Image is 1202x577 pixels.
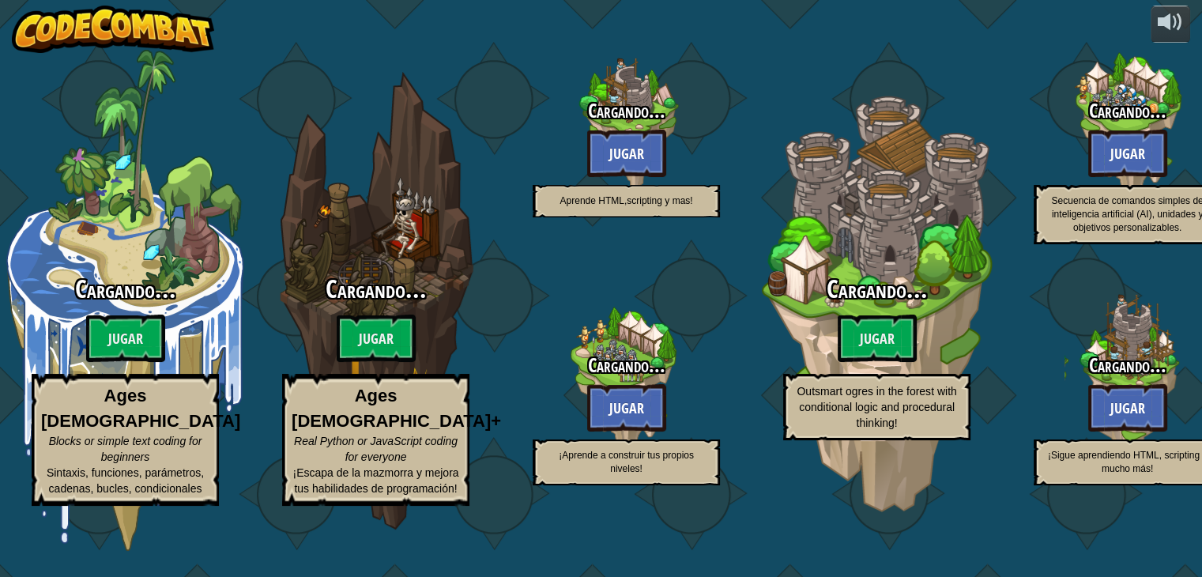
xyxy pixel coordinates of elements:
[560,195,692,206] span: Aprende HTML,scripting y mas!
[501,255,752,505] div: Complete previous world to unlock
[47,466,204,495] span: Sintaxis, funciones, parámetros, cadenas, bucles, condicionales
[587,130,666,177] btn: Jugar
[827,272,928,306] span: Cargando...
[1089,352,1166,379] span: Cargando...
[49,435,202,463] span: Blocks or simple text coding for beginners
[1151,6,1190,43] button: Ajustar el volúmen
[797,385,956,429] span: Outsmart ogres in the forest with conditional logic and procedural thinking!
[838,315,917,362] btn: Jugar
[292,466,458,495] span: ¡Escapa de la mazmorra y mejora tus habilidades de programación!
[588,97,665,124] span: Cargando...
[1089,97,1166,124] span: Cargando...
[294,435,458,463] span: Real Python or JavaScript coding for everyone
[588,352,665,379] span: Cargando...
[292,386,501,430] strong: Ages [DEMOGRAPHIC_DATA]+
[337,315,416,362] btn: Jugar
[1088,130,1167,177] btn: Jugar
[752,50,1002,551] div: Complete previous world to unlock
[86,315,165,362] btn: Jugar
[41,386,240,430] strong: Ages [DEMOGRAPHIC_DATA]
[12,6,214,53] img: CodeCombat - Learn how to code by playing a game
[251,50,501,551] div: Complete previous world to unlock
[559,450,694,474] span: ¡Aprende a construir tus propios niveles!
[75,272,176,306] span: Cargando...
[1088,384,1167,432] btn: Jugar
[326,272,427,306] span: Cargando...
[587,384,666,432] btn: Jugar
